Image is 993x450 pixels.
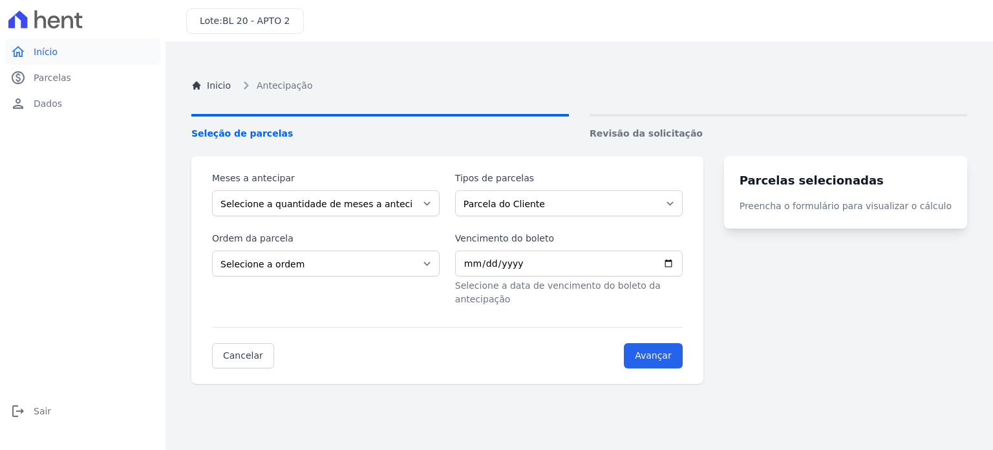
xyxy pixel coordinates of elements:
[34,45,58,58] span: Início
[34,405,51,418] span: Sair
[10,403,26,419] i: logout
[212,172,440,185] label: Meses a antecipar
[5,39,160,65] a: homeInício
[191,79,231,93] a: Inicio
[222,16,290,26] span: BL 20 - APTO 2
[257,79,312,93] span: Antecipação
[10,44,26,60] i: home
[455,279,683,306] p: Selecione a data de vencimento do boleto da antecipação
[740,172,952,189] h3: Parcelas selecionadas
[5,398,160,424] a: logoutSair
[191,114,967,141] nav: Progress
[10,70,26,85] i: paid
[5,91,160,117] a: personDados
[10,96,26,111] i: person
[455,172,683,185] label: Tipos de parcelas
[740,199,952,213] p: Preencha o formulário para visualizar o cálculo
[455,232,683,245] label: Vencimento do boleto
[5,65,160,91] a: paidParcelas
[212,343,274,368] a: Cancelar
[590,127,967,141] span: Revisão da solicitação
[191,127,569,141] span: Seleção de parcelas
[191,78,967,93] nav: Breadcrumb
[200,14,290,28] h3: Lote:
[624,343,683,368] input: Avançar
[212,232,440,245] label: Ordem da parcela
[34,71,71,84] span: Parcelas
[34,97,62,110] span: Dados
